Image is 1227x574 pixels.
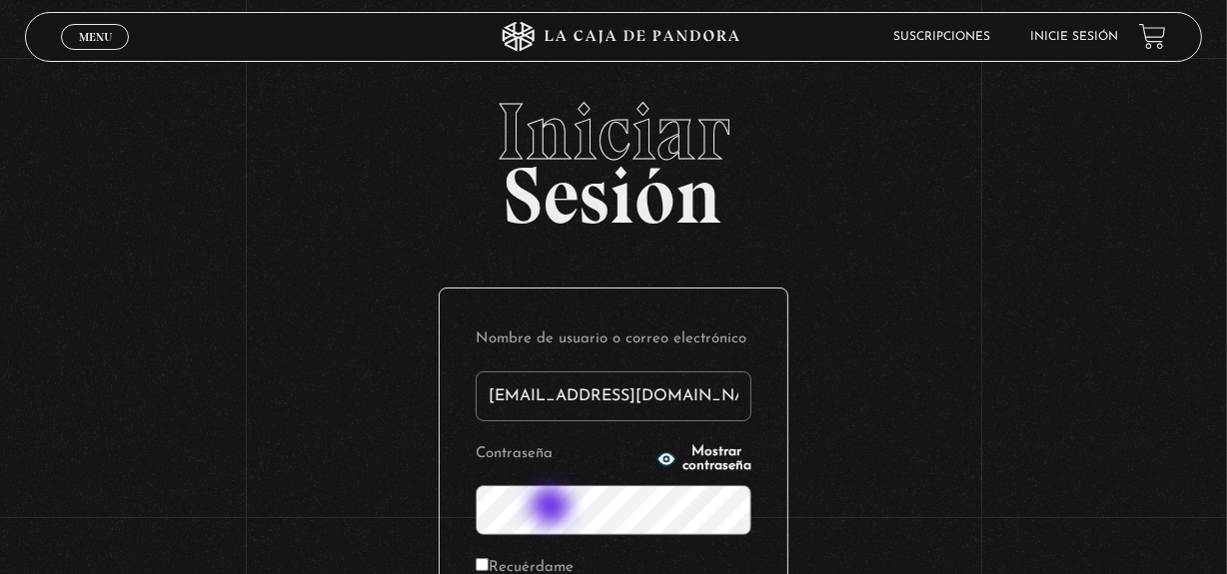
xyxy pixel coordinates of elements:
input: Recuérdame [476,558,489,571]
a: Inicie sesión [1031,31,1119,43]
a: View your shopping cart [1139,23,1166,50]
span: Mostrar contraseña [682,445,751,473]
h2: Sesión [25,92,1203,220]
span: Menu [79,31,112,43]
label: Contraseña [476,439,650,470]
label: Nombre de usuario o correo electrónico [476,324,751,355]
button: Mostrar contraseña [656,445,751,473]
span: Iniciar [25,92,1203,172]
a: Suscripciones [894,31,991,43]
span: Cerrar [72,47,119,61]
